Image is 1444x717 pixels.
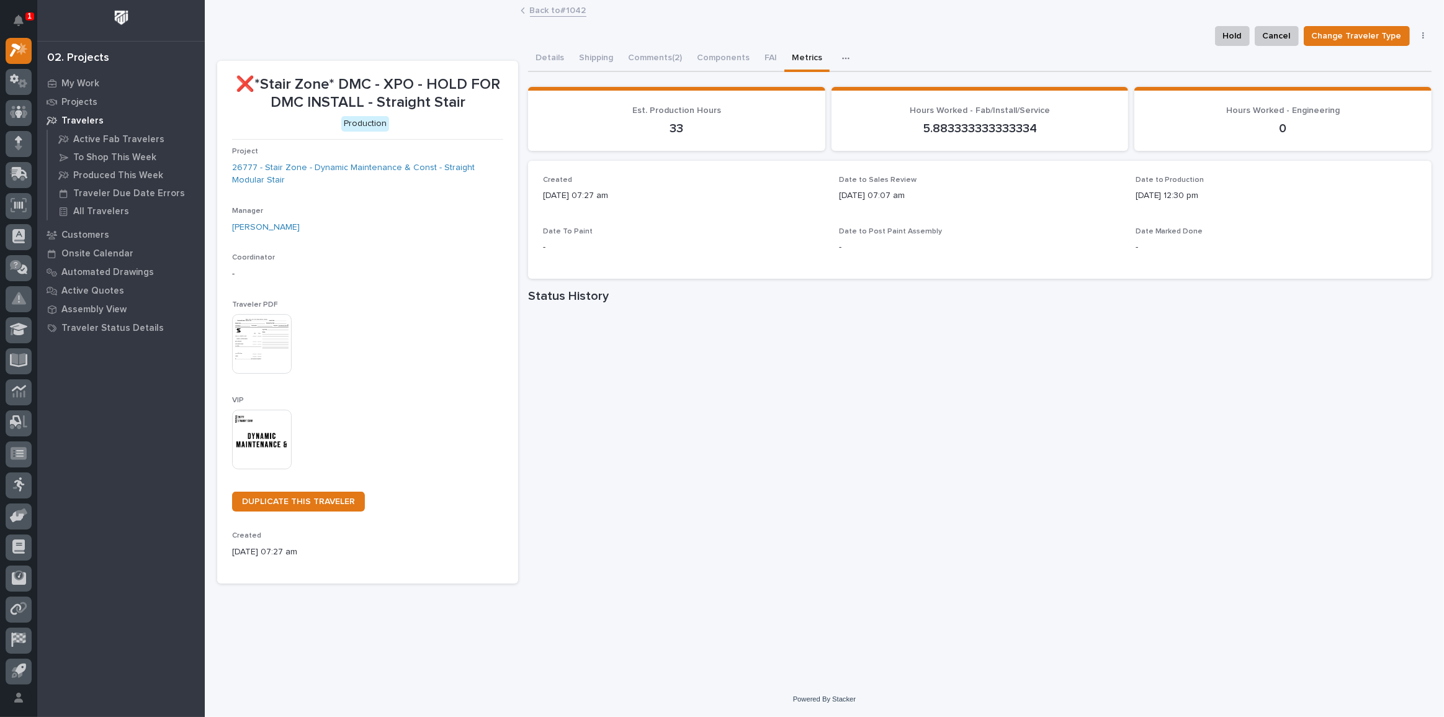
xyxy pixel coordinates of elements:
a: Back to#1042 [530,2,586,17]
a: Assembly View [37,300,205,318]
button: FAI [757,46,784,72]
p: Active Fab Travelers [73,134,164,145]
h1: Status History [528,289,1432,304]
iframe: Status History [528,309,1432,557]
span: Manager [232,207,263,215]
p: [DATE] 12:30 pm [1136,189,1417,202]
p: Traveler Status Details [61,323,164,334]
span: Change Traveler Type [1312,29,1402,43]
button: Shipping [572,46,621,72]
a: Customers [37,225,205,244]
a: Produced This Week [48,166,205,184]
p: [DATE] 07:27 am [543,189,824,202]
p: Assembly View [61,304,127,315]
p: Traveler Due Date Errors [73,188,185,199]
span: Hours Worked - Fab/Install/Service [910,106,1050,115]
p: [DATE] 07:27 am [232,546,503,559]
span: Hours Worked - Engineering [1226,106,1340,115]
button: Metrics [784,46,830,72]
button: Details [528,46,572,72]
a: Active Quotes [37,281,205,300]
img: Workspace Logo [110,6,133,29]
button: Hold [1215,26,1250,46]
span: Date To Paint [543,228,593,235]
a: Active Fab Travelers [48,130,205,148]
span: Created [232,532,261,539]
p: My Work [61,78,99,89]
p: Projects [61,97,97,108]
span: VIP [232,397,244,404]
span: Cancel [1263,29,1291,43]
a: Powered By Stacker [793,695,856,703]
button: Components [689,46,757,72]
p: Onsite Calendar [61,248,133,259]
p: - [232,268,503,281]
p: 5.883333333333334 [846,121,1114,136]
button: Notifications [6,7,32,34]
a: Projects [37,92,205,111]
p: Active Quotes [61,286,124,297]
span: Date to Sales Review [839,176,917,184]
a: Automated Drawings [37,263,205,281]
span: Coordinator [232,254,275,261]
button: Change Traveler Type [1304,26,1410,46]
p: - [543,241,824,254]
p: [DATE] 07:07 am [839,189,1120,202]
button: Comments (2) [621,46,689,72]
p: 33 [543,121,810,136]
span: Traveler PDF [232,301,278,309]
a: Travelers [37,111,205,130]
a: All Travelers [48,202,205,220]
a: My Work [37,74,205,92]
p: To Shop This Week [73,152,156,163]
p: Customers [61,230,109,241]
span: Est. Production Hours [632,106,721,115]
span: Date to Production [1136,176,1204,184]
a: To Shop This Week [48,148,205,166]
span: Date Marked Done [1136,228,1203,235]
a: 26777 - Stair Zone - Dynamic Maintenance & Const - Straight Modular Stair [232,161,503,187]
p: - [839,241,1120,254]
span: Hold [1223,29,1242,43]
p: Automated Drawings [61,267,154,278]
a: [PERSON_NAME] [232,221,300,234]
button: Cancel [1255,26,1299,46]
p: All Travelers [73,206,129,217]
div: Production [341,116,389,132]
p: Produced This Week [73,170,163,181]
span: DUPLICATE THIS TRAVELER [242,497,355,506]
p: ❌*Stair Zone* DMC - XPO - HOLD FOR DMC INSTALL - Straight Stair [232,76,503,112]
span: Project [232,148,258,155]
p: 1 [27,12,32,20]
a: Traveler Status Details [37,318,205,337]
span: Created [543,176,572,184]
div: Notifications1 [16,15,32,35]
a: Onsite Calendar [37,244,205,263]
a: Traveler Due Date Errors [48,184,205,202]
p: 0 [1149,121,1417,136]
div: 02. Projects [47,52,109,65]
p: - [1136,241,1417,254]
a: DUPLICATE THIS TRAVELER [232,492,365,512]
span: Date to Post Paint Assembly [839,228,942,235]
p: Travelers [61,115,104,127]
